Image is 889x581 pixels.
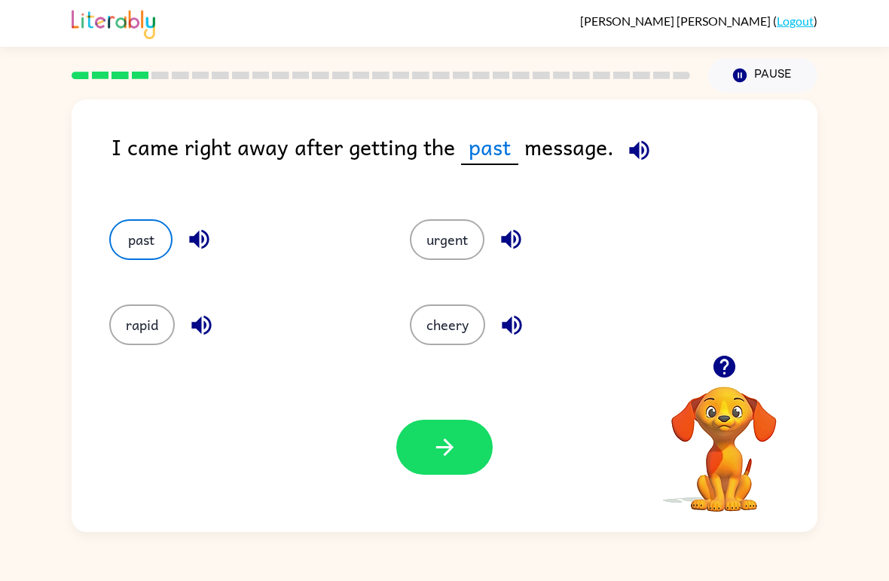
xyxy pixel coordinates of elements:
[708,58,817,93] button: Pause
[461,130,518,165] span: past
[72,6,155,39] img: Literably
[112,130,817,189] div: I came right away after getting the message.
[109,304,175,345] button: rapid
[109,219,173,260] button: past
[777,14,814,28] a: Logout
[410,219,484,260] button: urgent
[649,363,799,514] video: Your browser must support playing .mp4 files to use Literably. Please try using another browser.
[580,14,773,28] span: [PERSON_NAME] [PERSON_NAME]
[580,14,817,28] div: ( )
[410,304,485,345] button: cheery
